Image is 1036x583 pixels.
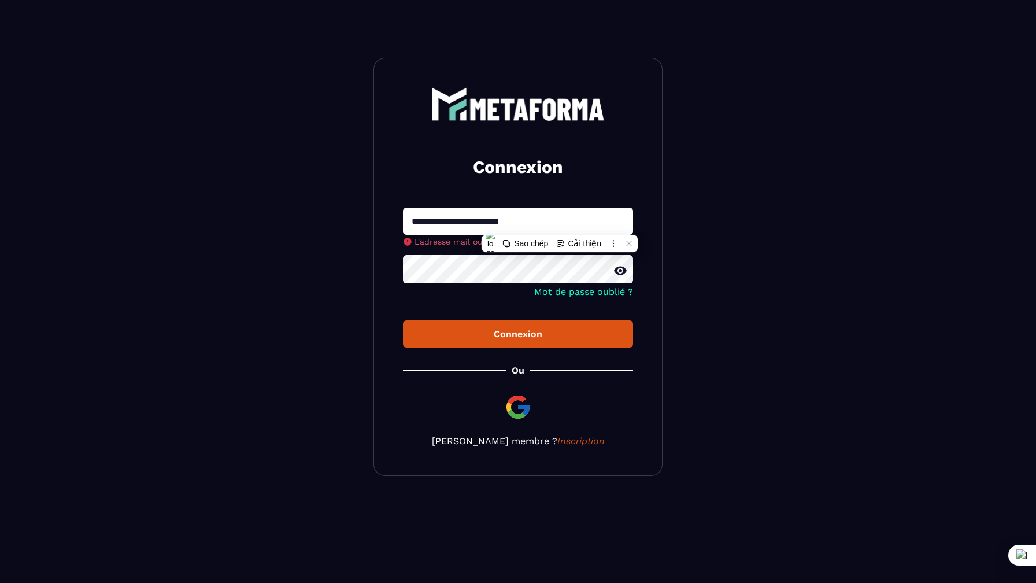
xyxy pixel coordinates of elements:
a: logo [403,87,633,121]
a: Inscription [557,436,605,447]
img: google [504,393,532,421]
p: [PERSON_NAME] membre ? [403,436,633,447]
button: Connexion [403,320,633,348]
h2: Connexion [417,156,619,179]
span: L'adresse mail ou le mot de passe sont incorrectes [415,237,617,246]
img: logo [431,87,605,121]
div: Connexion [412,329,624,340]
a: Mot de passe oublié ? [534,286,633,297]
p: Ou [512,365,524,376]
